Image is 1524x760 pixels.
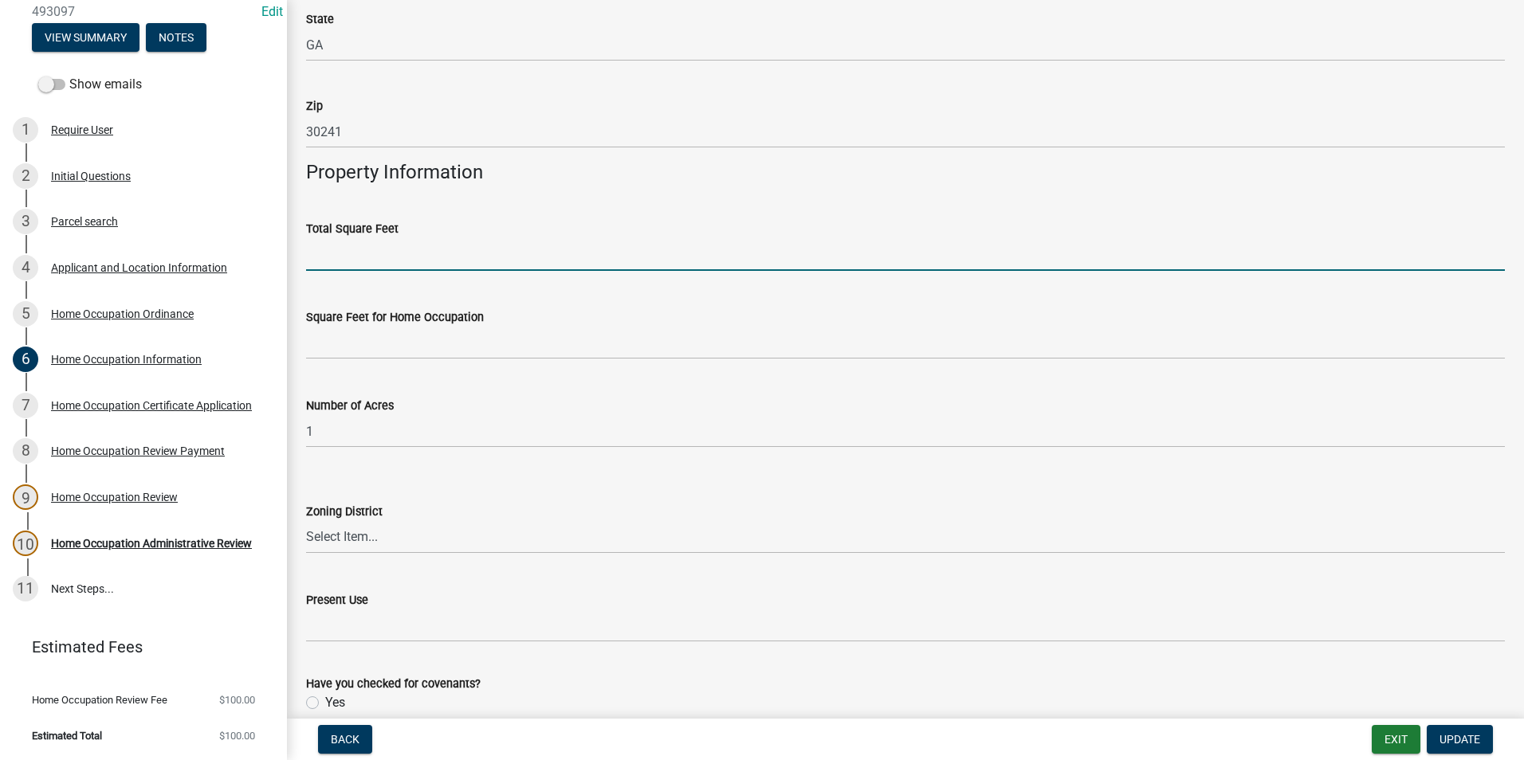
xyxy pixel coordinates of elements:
[306,312,484,323] label: Square Feet for Home Occupation
[219,695,255,705] span: $100.00
[51,262,227,273] div: Applicant and Location Information
[32,731,102,741] span: Estimated Total
[1372,725,1420,754] button: Exit
[51,538,252,549] div: Home Occupation Administrative Review
[331,733,359,746] span: Back
[51,445,225,456] div: Home Occupation Review Payment
[306,507,383,518] label: Zoning District
[13,163,38,189] div: 2
[306,224,399,235] label: Total Square Feet
[318,725,372,754] button: Back
[32,23,139,52] button: View Summary
[32,33,139,45] wm-modal-confirm: Summary
[261,4,283,19] a: Edit
[306,401,394,412] label: Number of Acres
[51,124,113,135] div: Require User
[13,255,38,280] div: 4
[1427,725,1493,754] button: Update
[13,576,38,601] div: 11
[13,631,261,663] a: Estimated Fees
[1440,733,1480,746] span: Update
[13,117,38,143] div: 1
[13,301,38,327] div: 5
[219,731,255,741] span: $100.00
[51,170,131,182] div: Initial Questions
[306,161,1505,184] h4: Property Information
[51,216,118,227] div: Parcel search
[306,14,334,25] label: State
[51,400,252,411] div: Home Occupation Certificate Application
[146,33,206,45] wm-modal-confirm: Notes
[13,393,38,418] div: 7
[32,695,167,705] span: Home Occupation Review Fee
[13,209,38,234] div: 3
[51,354,202,365] div: Home Occupation Information
[13,531,38,556] div: 10
[13,438,38,464] div: 8
[325,693,345,712] label: Yes
[261,4,283,19] wm-modal-confirm: Edit Application Number
[38,75,142,94] label: Show emails
[51,308,194,319] div: Home Occupation Ordinance
[13,347,38,372] div: 6
[306,101,323,112] label: Zip
[13,484,38,510] div: 9
[325,712,341,731] label: No
[32,4,255,19] span: 493097
[306,595,368,606] label: Present Use
[51,492,178,503] div: Home Occupation Review
[306,679,481,690] label: Have you checked for covenants?
[146,23,206,52] button: Notes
